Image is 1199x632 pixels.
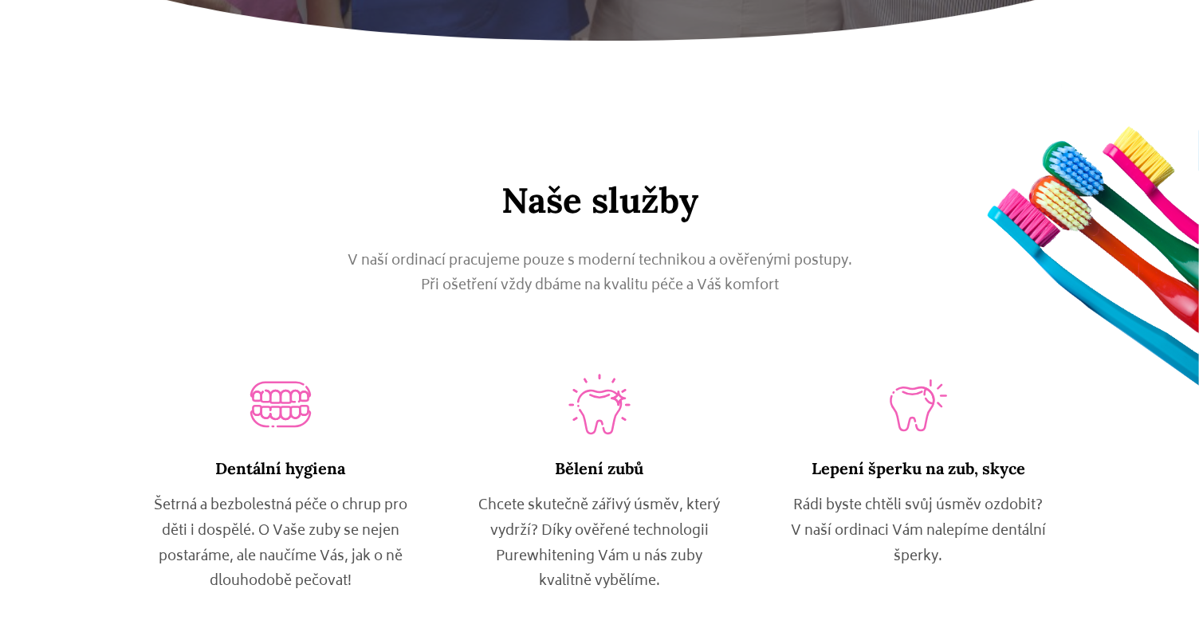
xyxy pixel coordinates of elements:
span: Lepení šperku na zub, skyce [812,458,1025,478]
p: V naší ordinací pracujeme pouze s moderní technikou a ověřenými postupy. Při ošetření vždy dbáme ... [276,249,923,300]
p: Šetrná a bezbolestná péče o chrup pro děti i dospělé. O Vaše zuby se nejen postaráme, ale naučíme... [153,494,408,595]
span: Bělení zubů [555,458,643,478]
span: Dentální hygiena [215,458,345,478]
p: Rádi byste chtěli svůj úsměv ozdobit? V naší ordinaci Vám nalepíme dentální šperky. [791,494,1046,570]
p: Chcete skutečně zářivý úsměv, který vydrží? Díky ověřené technologii Purewhitening Vám u nás zuby... [472,494,727,595]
